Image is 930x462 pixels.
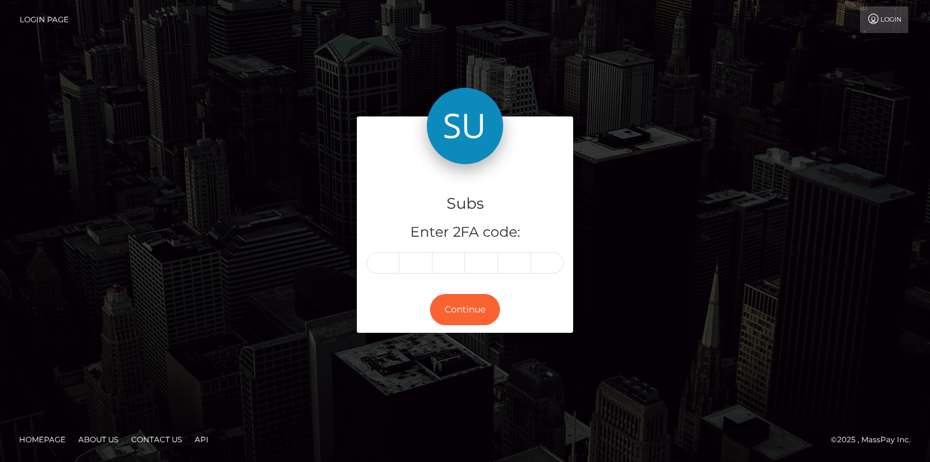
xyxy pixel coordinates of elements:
a: Homepage [14,430,71,449]
h4: Subs [366,193,564,215]
img: Subs [427,88,503,164]
a: Login Page [20,6,69,33]
h5: Enter 2FA code: [366,223,564,242]
a: About Us [73,430,123,449]
a: Contact Us [126,430,187,449]
a: Login [860,6,908,33]
div: © 2025 , MassPay Inc. [831,433,920,447]
a: API [190,430,214,449]
button: Continue [430,294,500,325]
